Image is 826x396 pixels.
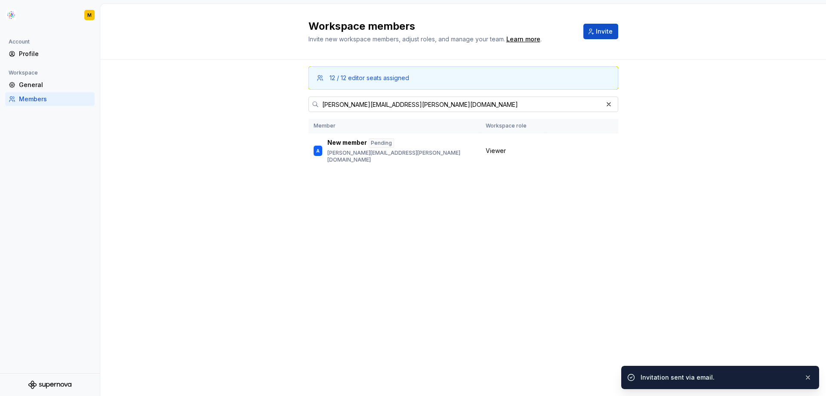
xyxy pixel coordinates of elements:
[327,138,367,148] p: New member
[5,68,41,78] div: Workspace
[583,24,618,39] button: Invite
[19,81,91,89] div: General
[5,37,33,47] div: Account
[308,19,573,33] h2: Workspace members
[316,147,320,155] div: A
[19,50,91,58] div: Profile
[319,97,603,112] input: Search in workspace members...
[327,150,475,163] p: [PERSON_NAME][EMAIL_ADDRESS][PERSON_NAME][DOMAIN_NAME]
[87,12,92,19] div: M
[641,373,797,382] div: Invitation sent via email.
[506,35,540,44] a: Learn more
[369,138,394,148] div: Pending
[308,35,505,43] span: Invite new workspace members, adjust roles, and manage your team.
[596,27,613,36] span: Invite
[5,92,95,106] a: Members
[481,119,546,133] th: Workspace role
[19,95,91,103] div: Members
[5,47,95,61] a: Profile
[2,6,98,25] button: M
[330,74,409,82] div: 12 / 12 editor seats assigned
[486,147,506,155] span: Viewer
[505,36,542,43] span: .
[6,10,16,20] img: b2369ad3-f38c-46c1-b2a2-f2452fdbdcd2.png
[308,119,481,133] th: Member
[5,78,95,92] a: General
[28,380,71,389] svg: Supernova Logo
